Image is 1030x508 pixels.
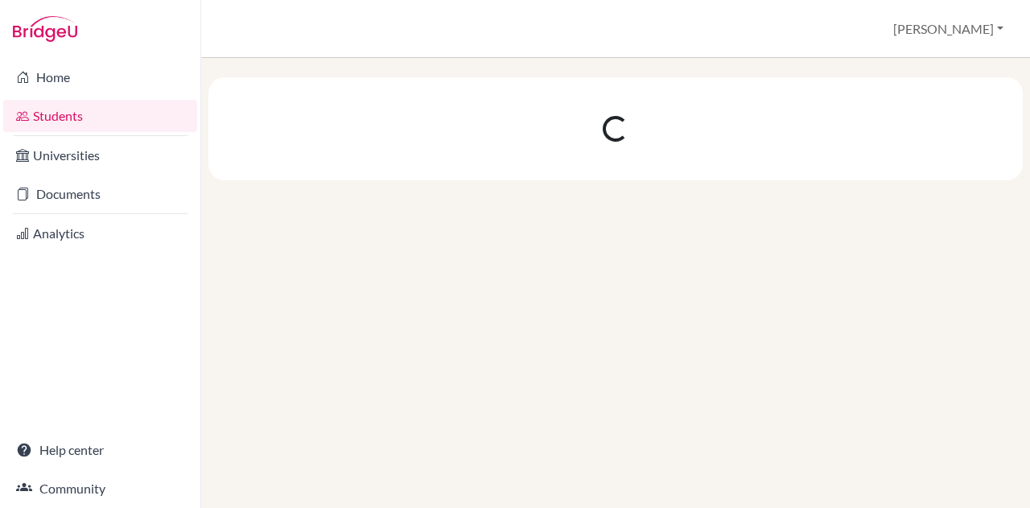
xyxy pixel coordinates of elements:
[3,434,197,466] a: Help center
[3,178,197,210] a: Documents
[886,14,1011,44] button: [PERSON_NAME]
[3,217,197,250] a: Analytics
[3,100,197,132] a: Students
[3,473,197,505] a: Community
[13,16,77,42] img: Bridge-U
[3,61,197,93] a: Home
[3,139,197,171] a: Universities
